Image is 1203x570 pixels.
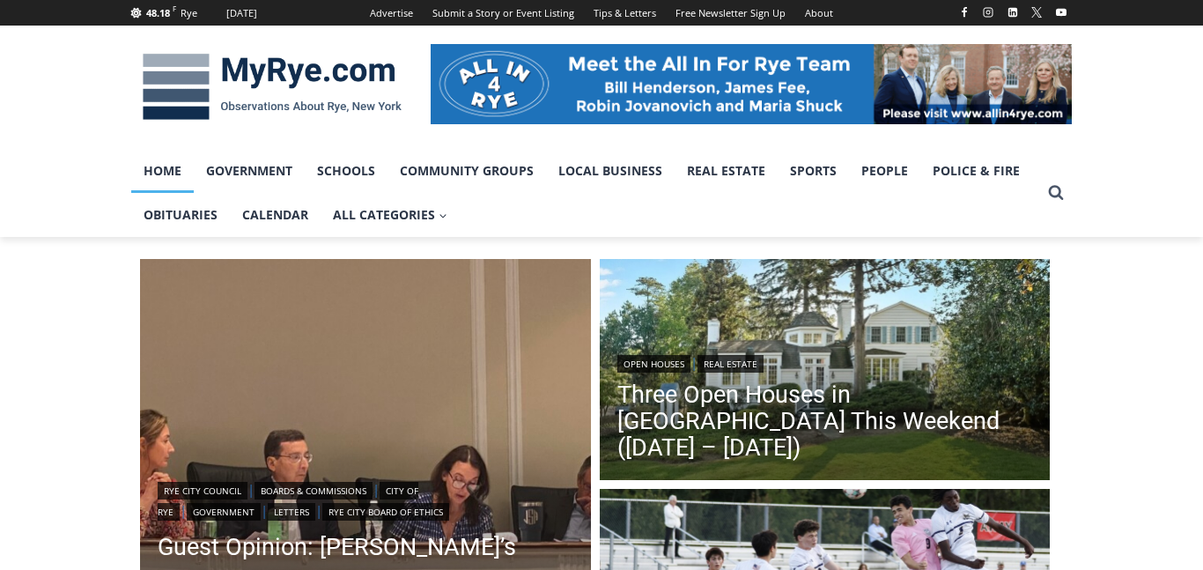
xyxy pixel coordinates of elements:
[431,44,1072,123] img: All in for Rye
[131,149,194,193] a: Home
[226,5,257,21] div: [DATE]
[268,503,315,521] a: Letters
[333,205,447,225] span: All Categories
[255,482,373,500] a: Boards & Commissions
[131,41,413,133] img: MyRye.com
[321,193,460,237] a: All Categories
[181,5,197,21] div: Rye
[849,149,920,193] a: People
[617,352,1033,373] div: |
[230,193,321,237] a: Calendar
[194,149,305,193] a: Government
[146,6,170,19] span: 48.18
[158,478,573,521] div: | | | | |
[600,259,1051,485] img: 162 Kirby Lane, Rye
[954,2,975,23] a: Facebook
[617,381,1033,461] a: Three Open Houses in [GEOGRAPHIC_DATA] This Weekend ([DATE] – [DATE])
[1002,2,1023,23] a: Linkedin
[387,149,546,193] a: Community Groups
[322,503,449,521] a: Rye City Board of Ethics
[1026,2,1047,23] a: X
[131,149,1040,238] nav: Primary Navigation
[546,149,675,193] a: Local Business
[1040,177,1072,209] button: View Search Form
[920,149,1032,193] a: Police & Fire
[131,193,230,237] a: Obituaries
[600,259,1051,485] a: Read More Three Open Houses in Rye This Weekend (October 11 – 12)
[187,503,261,521] a: Government
[617,355,690,373] a: Open Houses
[305,149,387,193] a: Schools
[173,4,176,13] span: F
[697,355,764,373] a: Real Estate
[158,482,247,500] a: Rye City Council
[778,149,849,193] a: Sports
[675,149,778,193] a: Real Estate
[978,2,999,23] a: Instagram
[1051,2,1072,23] a: YouTube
